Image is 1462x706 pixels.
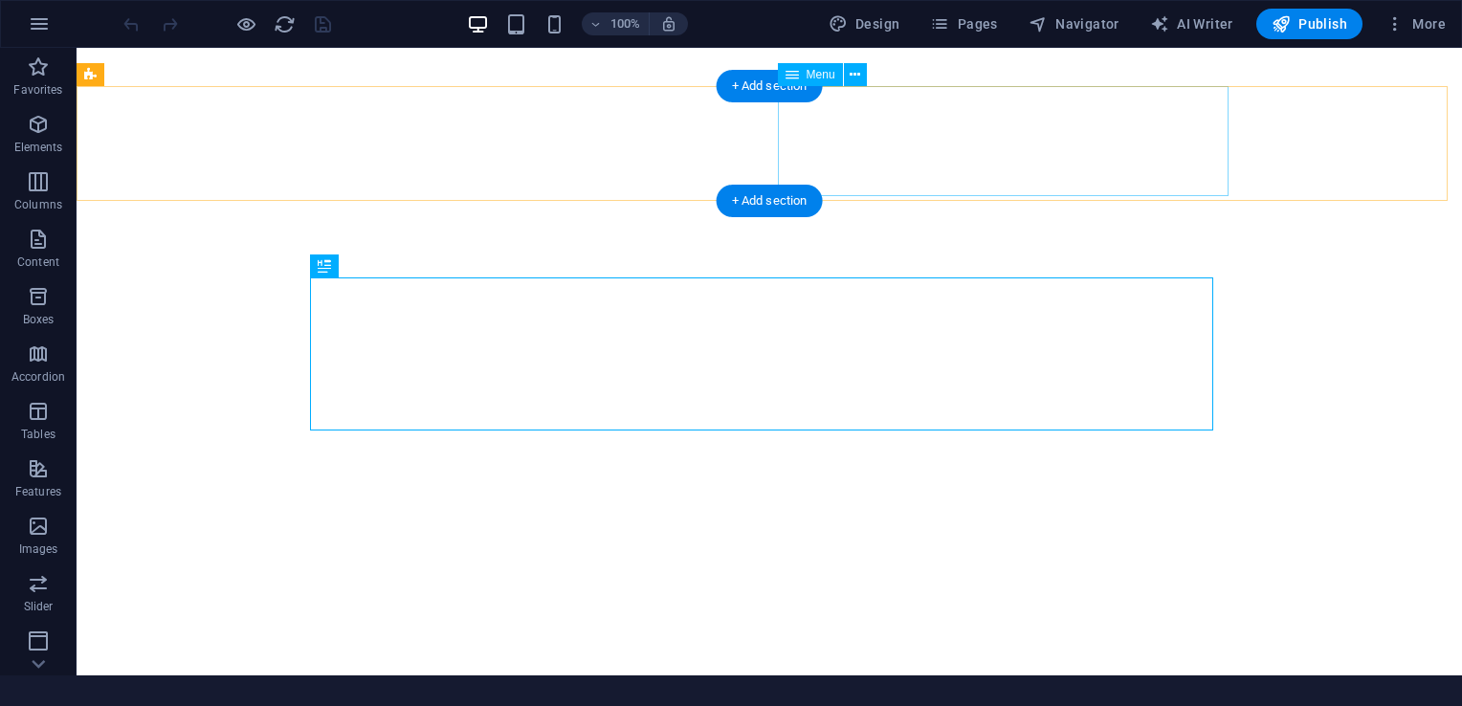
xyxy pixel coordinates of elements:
span: Pages [930,14,997,33]
button: Click here to leave preview mode and continue editing [234,12,257,35]
button: reload [273,12,296,35]
i: On resize automatically adjust zoom level to fit chosen device. [660,15,677,33]
p: Slider [24,599,54,614]
p: Elements [14,140,63,155]
button: AI Writer [1142,9,1241,39]
span: AI Writer [1150,14,1233,33]
span: Menu [807,69,835,80]
p: Columns [14,197,62,212]
p: Content [17,254,59,270]
button: Navigator [1021,9,1127,39]
button: Publish [1256,9,1362,39]
p: Tables [21,427,55,442]
button: Design [821,9,908,39]
span: Publish [1272,14,1347,33]
p: Accordion [11,369,65,385]
p: Boxes [23,312,55,327]
h6: 100% [610,12,641,35]
span: Design [829,14,900,33]
p: Features [15,484,61,499]
span: Navigator [1029,14,1119,33]
p: Images [19,541,58,557]
div: Design (Ctrl+Alt+Y) [821,9,908,39]
div: + Add section [717,185,823,217]
div: + Add section [717,70,823,102]
button: More [1378,9,1453,39]
button: Pages [922,9,1005,39]
button: 100% [582,12,650,35]
p: Favorites [13,82,62,98]
span: More [1385,14,1446,33]
i: Reload page [274,13,296,35]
